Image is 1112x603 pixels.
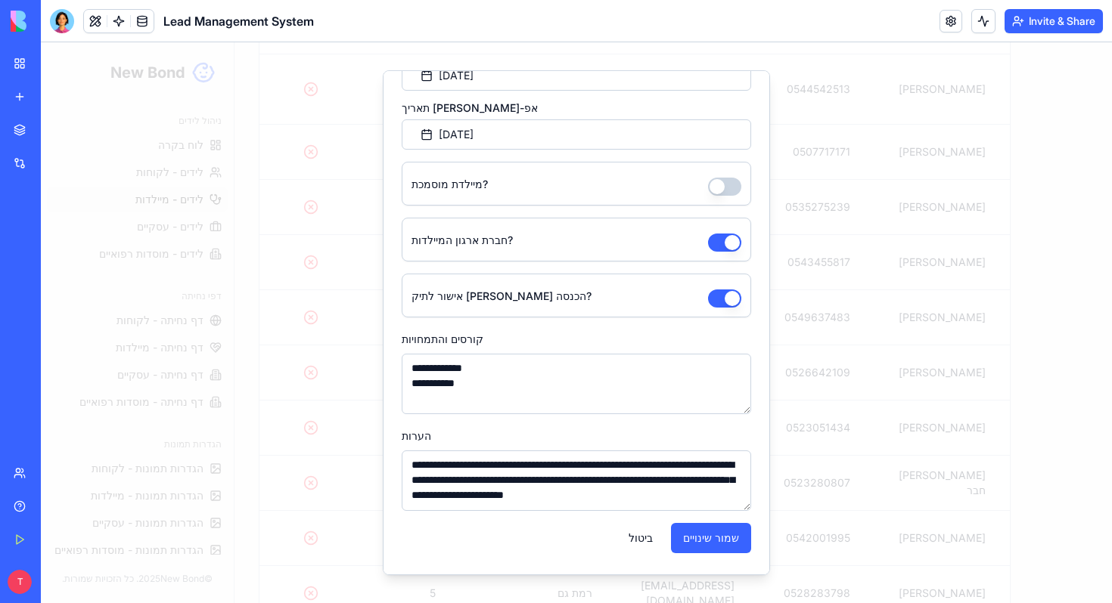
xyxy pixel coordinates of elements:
[361,18,710,48] button: [DATE]
[371,135,447,148] label: מיילדת מוסמכת?
[371,247,551,260] label: אישור לתיק [PERSON_NAME] הכנסה?
[630,481,710,511] button: שמור שינויים
[361,387,390,400] label: הערות
[361,290,443,303] label: קורסים והתמחויות
[11,11,104,32] img: logo
[371,191,472,204] label: חברת ארגון המיילדות?
[8,570,32,594] span: T
[361,60,710,71] label: תאריך [PERSON_NAME]-אפ
[163,12,314,30] span: Lead Management System
[576,481,624,511] button: ביטול
[361,77,710,107] button: [DATE]
[1005,9,1103,33] button: Invite & Share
